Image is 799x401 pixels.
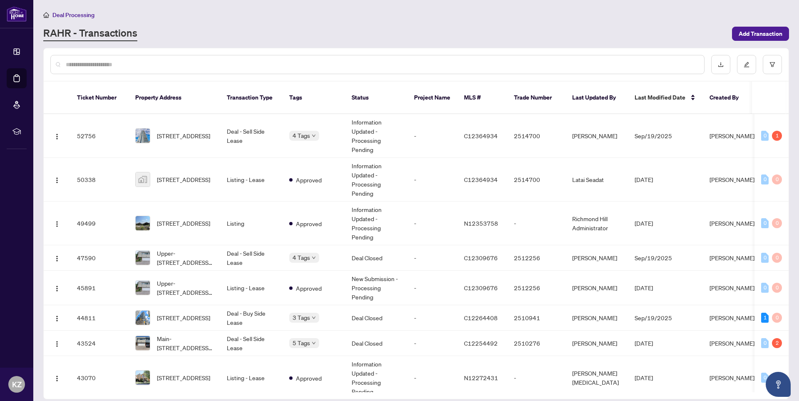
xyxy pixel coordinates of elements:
[312,256,316,260] span: down
[50,217,64,230] button: Logo
[157,249,213,267] span: Upper-[STREET_ADDRESS][PERSON_NAME]
[12,379,22,390] span: KZ
[710,314,754,321] span: [PERSON_NAME]
[761,313,769,323] div: 1
[635,176,653,183] span: [DATE]
[157,219,210,228] span: [STREET_ADDRESS]
[220,356,283,400] td: Listing - Lease
[136,172,150,187] img: thumbnail-img
[635,374,653,381] span: [DATE]
[407,305,457,331] td: -
[710,176,754,183] span: [PERSON_NAME]
[157,279,213,297] span: Upper-[STREET_ADDRESS][PERSON_NAME]
[220,271,283,305] td: Listing - Lease
[737,55,756,74] button: edit
[70,202,129,245] td: 49499
[507,114,566,158] td: 2514700
[761,131,769,141] div: 0
[293,253,310,262] span: 4 Tags
[220,331,283,356] td: Deal - Sell Side Lease
[635,284,653,291] span: [DATE]
[345,245,407,271] td: Deal Closed
[43,12,49,18] span: home
[703,82,753,114] th: Created By
[345,356,407,400] td: Information Updated - Processing Pending
[54,177,60,184] img: Logo
[70,331,129,356] td: 43524
[507,245,566,271] td: 2512256
[635,254,672,262] span: Sep/19/2025
[507,202,566,245] td: -
[407,114,457,158] td: -
[220,114,283,158] td: Deal - Sell Side Lease
[763,55,782,74] button: filter
[464,314,498,321] span: C12264408
[407,158,457,202] td: -
[220,202,283,245] td: Listing
[761,253,769,263] div: 0
[157,373,210,382] span: [STREET_ADDRESS]
[220,158,283,202] td: Listing - Lease
[566,202,628,245] td: Richmond Hill Administrator
[345,158,407,202] td: Information Updated - Processing Pending
[54,255,60,262] img: Logo
[761,174,769,184] div: 0
[70,245,129,271] td: 47590
[157,175,210,184] span: [STREET_ADDRESS]
[136,216,150,230] img: thumbnail-img
[136,251,150,265] img: thumbnail-img
[7,6,27,22] img: logo
[772,174,782,184] div: 0
[635,132,672,139] span: Sep/19/2025
[766,372,791,397] button: Open asap
[345,202,407,245] td: Information Updated - Processing Pending
[744,62,749,67] span: edit
[566,331,628,356] td: [PERSON_NAME]
[772,253,782,263] div: 0
[464,132,498,139] span: C12364934
[710,132,754,139] span: [PERSON_NAME]
[283,82,345,114] th: Tags
[769,62,775,67] span: filter
[296,219,322,228] span: Approved
[566,305,628,331] td: [PERSON_NAME]
[507,331,566,356] td: 2510276
[407,356,457,400] td: -
[54,285,60,292] img: Logo
[464,254,498,262] span: C12309676
[345,331,407,356] td: Deal Closed
[507,271,566,305] td: 2512256
[50,311,64,324] button: Logo
[43,26,137,41] a: RAHR - Transactions
[566,158,628,202] td: Latai Seadat
[293,313,310,322] span: 3 Tags
[407,82,457,114] th: Project Name
[70,82,129,114] th: Ticket Number
[54,315,60,322] img: Logo
[54,341,60,347] img: Logo
[54,375,60,382] img: Logo
[464,219,498,227] span: N12353758
[772,338,782,348] div: 2
[566,82,628,114] th: Last Updated By
[220,305,283,331] td: Deal - Buy Side Lease
[345,271,407,305] td: New Submission - Processing Pending
[293,131,310,140] span: 4 Tags
[507,82,566,114] th: Trade Number
[136,311,150,325] img: thumbnail-img
[407,202,457,245] td: -
[772,131,782,141] div: 1
[628,82,703,114] th: Last Modified Date
[772,218,782,228] div: 0
[710,254,754,262] span: [PERSON_NAME]
[50,336,64,350] button: Logo
[70,271,129,305] td: 45891
[711,55,730,74] button: download
[157,334,213,352] span: Main-[STREET_ADDRESS][PERSON_NAME]
[566,271,628,305] td: [PERSON_NAME]
[507,158,566,202] td: 2514700
[761,218,769,228] div: 0
[464,339,498,347] span: C12254492
[457,82,507,114] th: MLS #
[70,305,129,331] td: 44811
